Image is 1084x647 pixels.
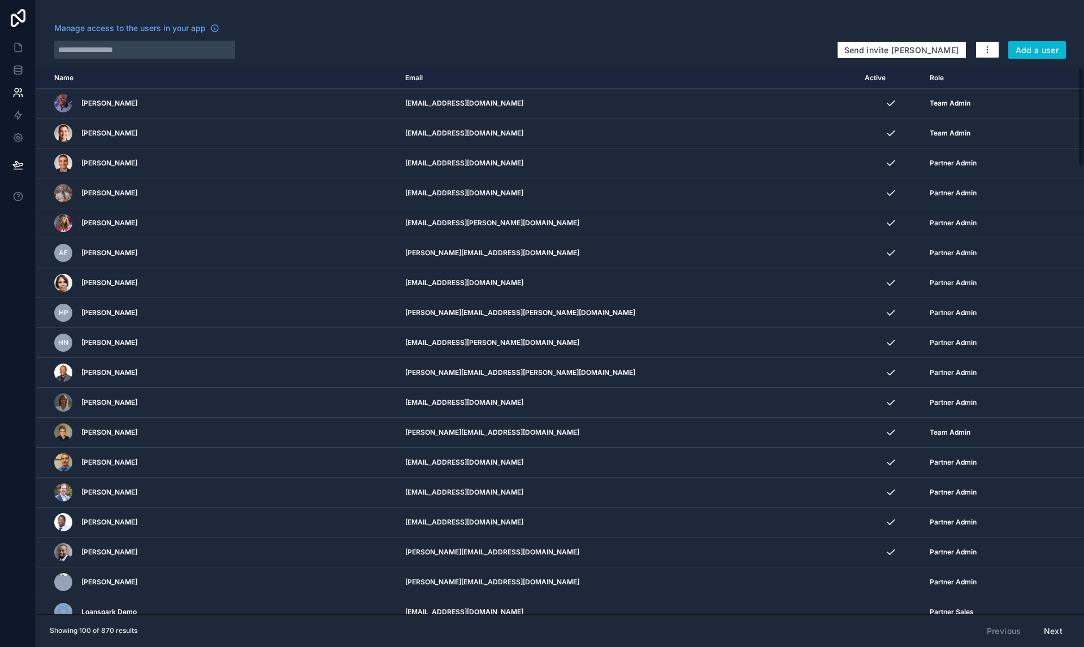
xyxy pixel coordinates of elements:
td: [EMAIL_ADDRESS][DOMAIN_NAME] [398,119,858,148]
button: Send invite [PERSON_NAME] [837,41,966,59]
span: [PERSON_NAME] [81,428,137,437]
span: [PERSON_NAME] [81,189,137,198]
span: Partner Admin [930,578,977,587]
span: Partner Admin [930,159,977,168]
td: [EMAIL_ADDRESS][PERSON_NAME][DOMAIN_NAME] [398,208,858,238]
span: [PERSON_NAME] [81,488,137,497]
span: [PERSON_NAME] [81,578,137,587]
span: [PERSON_NAME] [81,368,137,377]
td: [EMAIL_ADDRESS][DOMAIN_NAME] [398,508,858,537]
span: Loanspark Demo [81,607,137,617]
span: [PERSON_NAME] [81,338,137,347]
span: [PERSON_NAME] [81,99,137,108]
td: [PERSON_NAME][EMAIL_ADDRESS][DOMAIN_NAME] [398,238,858,268]
span: [PERSON_NAME] [81,248,137,257]
span: [PERSON_NAME] [81,278,137,287]
span: [PERSON_NAME] [81,218,137,228]
span: Manage access to the users in your app [54,23,206,34]
button: Next [1036,622,1070,641]
span: HN [58,338,68,347]
span: Showing 100 of 870 results [50,626,137,635]
a: Manage access to the users in your app [54,23,219,34]
div: scrollable content [36,68,1084,614]
span: Partner Admin [930,218,977,228]
td: [EMAIL_ADDRESS][DOMAIN_NAME] [398,178,858,208]
td: [EMAIL_ADDRESS][PERSON_NAME][DOMAIN_NAME] [398,328,858,358]
th: Active [858,68,923,89]
span: Team Admin [930,428,970,437]
td: [EMAIL_ADDRESS][DOMAIN_NAME] [398,448,858,478]
td: [PERSON_NAME][EMAIL_ADDRESS][PERSON_NAME][DOMAIN_NAME] [398,358,858,388]
td: [EMAIL_ADDRESS][DOMAIN_NAME] [398,268,858,298]
span: [PERSON_NAME] [81,129,137,138]
td: [EMAIL_ADDRESS][DOMAIN_NAME] [398,388,858,418]
span: Partner Admin [930,518,977,527]
span: AF [59,248,68,257]
span: [PERSON_NAME] [81,398,137,407]
td: [EMAIL_ADDRESS][DOMAIN_NAME] [398,89,858,119]
span: Team Admin [930,129,970,138]
th: Role [923,68,1037,89]
td: [EMAIL_ADDRESS][DOMAIN_NAME] [398,148,858,178]
span: Partner Admin [930,488,977,497]
span: Partner Admin [930,458,977,467]
span: [PERSON_NAME] [81,159,137,168]
span: [PERSON_NAME] [81,518,137,527]
span: Partner Admin [930,368,977,377]
td: [PERSON_NAME][EMAIL_ADDRESS][DOMAIN_NAME] [398,567,858,597]
td: [EMAIL_ADDRESS][DOMAIN_NAME] [398,597,858,627]
td: [PERSON_NAME][EMAIL_ADDRESS][PERSON_NAME][DOMAIN_NAME] [398,298,858,328]
span: Partner Admin [930,548,977,557]
th: Name [36,68,398,89]
th: Email [398,68,858,89]
td: [PERSON_NAME][EMAIL_ADDRESS][DOMAIN_NAME] [398,418,858,448]
span: Partner Admin [930,338,977,347]
span: [PERSON_NAME] [81,308,137,317]
span: [PERSON_NAME] [81,458,137,467]
span: [PERSON_NAME] [81,548,137,557]
span: Partner Admin [930,398,977,407]
span: Team Admin [930,99,970,108]
span: Partner Sales [930,607,974,617]
span: Partner Admin [930,248,977,257]
span: Partner Admin [930,278,977,287]
span: Partner Admin [930,189,977,198]
span: HP [59,308,68,317]
button: Add a user [1008,41,1066,59]
span: Partner Admin [930,308,977,317]
td: [EMAIL_ADDRESS][DOMAIN_NAME] [398,478,858,508]
td: [PERSON_NAME][EMAIL_ADDRESS][DOMAIN_NAME] [398,537,858,567]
